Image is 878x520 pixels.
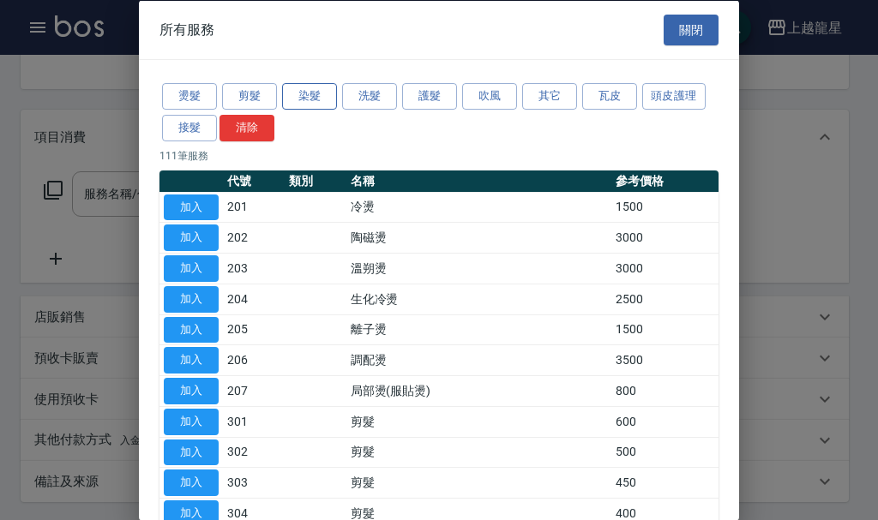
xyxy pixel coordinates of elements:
[611,192,719,223] td: 1500
[611,344,719,375] td: 3500
[462,83,517,110] button: 吹風
[164,285,219,312] button: 加入
[164,347,219,374] button: 加入
[162,114,217,140] button: 接髮
[164,378,219,404] button: 加入
[642,83,706,110] button: 頭皮護理
[282,83,337,110] button: 染髮
[342,83,397,110] button: 洗髮
[223,253,285,284] td: 203
[664,14,719,45] button: 關閉
[346,253,612,284] td: 溫朔燙
[611,375,719,406] td: 800
[611,437,719,468] td: 500
[346,314,612,345] td: 離子燙
[164,224,219,251] button: 加入
[164,408,219,434] button: 加入
[159,147,719,163] p: 111 筆服務
[223,406,285,437] td: 301
[223,170,285,192] th: 代號
[346,170,612,192] th: 名稱
[582,83,637,110] button: 瓦皮
[223,192,285,223] td: 201
[223,375,285,406] td: 207
[346,284,612,314] td: 生化冷燙
[611,170,719,192] th: 參考價格
[611,284,719,314] td: 2500
[346,344,612,375] td: 調配燙
[611,467,719,498] td: 450
[164,439,219,465] button: 加入
[223,284,285,314] td: 204
[346,437,612,468] td: 剪髮
[611,253,719,284] td: 3000
[164,255,219,282] button: 加入
[223,467,285,498] td: 303
[346,375,612,406] td: 局部燙(服貼燙)
[164,469,219,496] button: 加入
[164,194,219,220] button: 加入
[223,222,285,253] td: 202
[219,114,274,140] button: 清除
[223,344,285,375] td: 206
[402,83,457,110] button: 護髮
[164,316,219,343] button: 加入
[159,21,214,38] span: 所有服務
[611,406,719,437] td: 600
[223,437,285,468] td: 302
[346,192,612,223] td: 冷燙
[611,222,719,253] td: 3000
[346,222,612,253] td: 陶磁燙
[611,314,719,345] td: 1500
[346,467,612,498] td: 剪髮
[162,83,217,110] button: 燙髮
[222,83,277,110] button: 剪髮
[522,83,577,110] button: 其它
[346,406,612,437] td: 剪髮
[223,314,285,345] td: 205
[285,170,346,192] th: 類別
